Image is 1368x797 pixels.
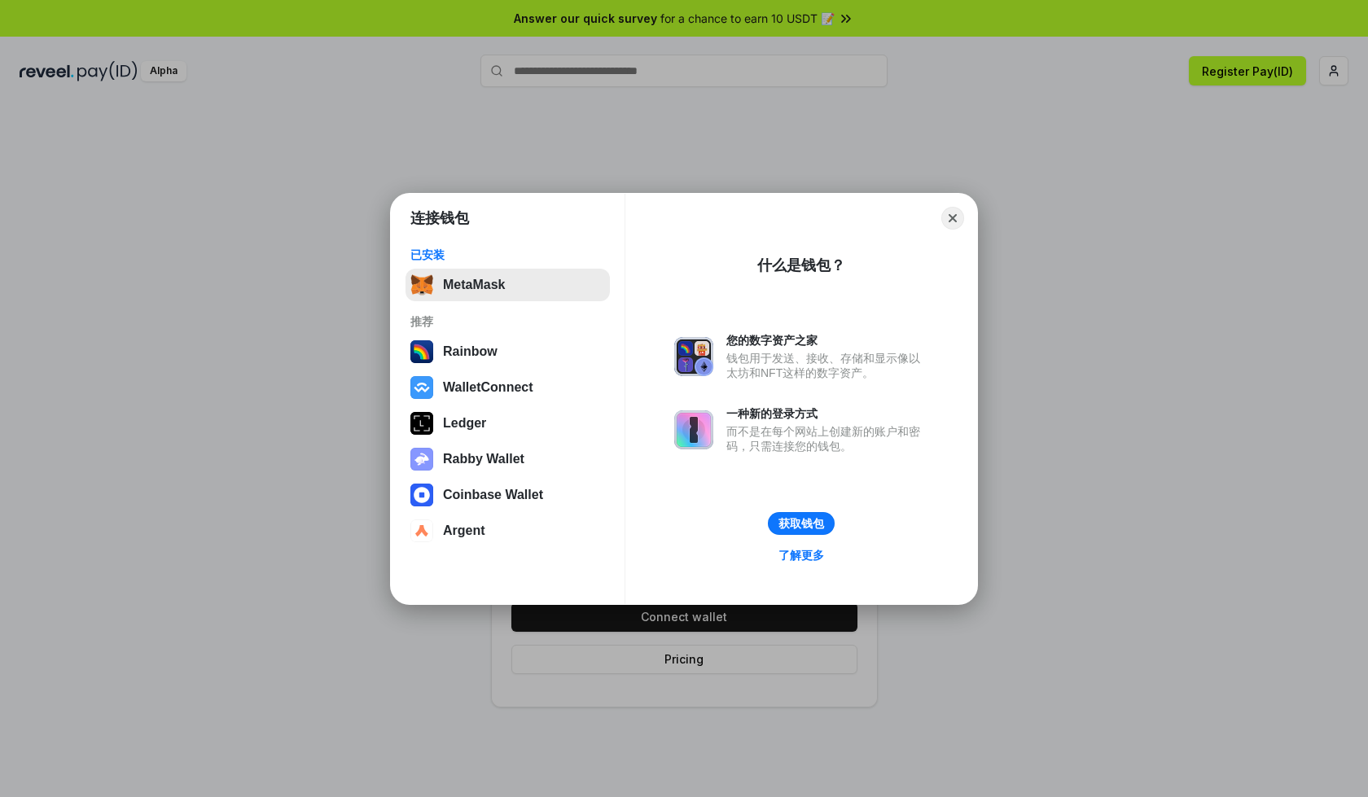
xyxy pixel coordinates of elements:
[778,516,824,531] div: 获取钱包
[410,274,433,296] img: svg+xml,%3Csvg%20fill%3D%22none%22%20height%3D%2233%22%20viewBox%3D%220%200%2035%2033%22%20width%...
[443,416,486,431] div: Ledger
[941,207,964,230] button: Close
[769,545,834,566] a: 了解更多
[406,269,610,301] button: MetaMask
[406,443,610,475] button: Rabby Wallet
[443,488,543,502] div: Coinbase Wallet
[726,406,928,421] div: 一种新的登录方式
[406,479,610,511] button: Coinbase Wallet
[410,484,433,506] img: svg+xml,%3Csvg%20width%3D%2228%22%20height%3D%2228%22%20viewBox%3D%220%200%2028%2028%22%20fill%3D...
[768,512,835,535] button: 获取钱包
[410,412,433,435] img: svg+xml,%3Csvg%20xmlns%3D%22http%3A%2F%2Fwww.w3.org%2F2000%2Fsvg%22%20width%3D%2228%22%20height%3...
[410,376,433,399] img: svg+xml,%3Csvg%20width%3D%2228%22%20height%3D%2228%22%20viewBox%3D%220%200%2028%2028%22%20fill%3D...
[726,333,928,348] div: 您的数字资产之家
[410,314,605,329] div: 推荐
[406,407,610,440] button: Ledger
[410,208,469,228] h1: 连接钱包
[726,351,928,380] div: 钱包用于发送、接收、存储和显示像以太坊和NFT这样的数字资产。
[410,519,433,542] img: svg+xml,%3Csvg%20width%3D%2228%22%20height%3D%2228%22%20viewBox%3D%220%200%2028%2028%22%20fill%3D...
[443,344,498,359] div: Rainbow
[410,340,433,363] img: svg+xml,%3Csvg%20width%3D%22120%22%20height%3D%22120%22%20viewBox%3D%220%200%20120%20120%22%20fil...
[674,410,713,449] img: svg+xml,%3Csvg%20xmlns%3D%22http%3A%2F%2Fwww.w3.org%2F2000%2Fsvg%22%20fill%3D%22none%22%20viewBox...
[674,337,713,376] img: svg+xml,%3Csvg%20xmlns%3D%22http%3A%2F%2Fwww.w3.org%2F2000%2Fsvg%22%20fill%3D%22none%22%20viewBox...
[406,371,610,404] button: WalletConnect
[406,335,610,368] button: Rainbow
[410,247,605,262] div: 已安装
[410,448,433,471] img: svg+xml,%3Csvg%20xmlns%3D%22http%3A%2F%2Fwww.w3.org%2F2000%2Fsvg%22%20fill%3D%22none%22%20viewBox...
[443,278,505,292] div: MetaMask
[443,523,485,538] div: Argent
[443,452,524,466] div: Rabby Wallet
[406,515,610,547] button: Argent
[443,380,533,395] div: WalletConnect
[778,548,824,563] div: 了解更多
[726,424,928,453] div: 而不是在每个网站上创建新的账户和密码，只需连接您的钱包。
[757,256,845,275] div: 什么是钱包？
